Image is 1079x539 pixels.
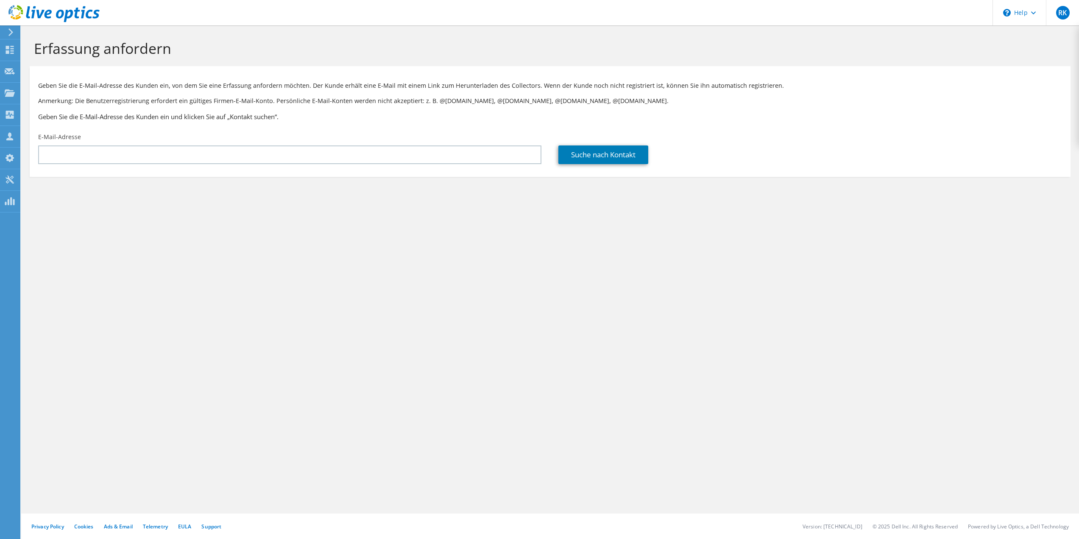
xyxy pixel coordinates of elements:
[31,523,64,530] a: Privacy Policy
[178,523,191,530] a: EULA
[1003,9,1011,17] svg: \n
[201,523,221,530] a: Support
[38,81,1062,90] p: Geben Sie die E-Mail-Adresse des Kunden ein, von dem Sie eine Erfassung anfordern möchten. Der Ku...
[558,145,648,164] a: Suche nach Kontakt
[143,523,168,530] a: Telemetry
[104,523,133,530] a: Ads & Email
[34,39,1062,57] h1: Erfassung anfordern
[38,96,1062,106] p: Anmerkung: Die Benutzerregistrierung erfordert ein gültiges Firmen-E-Mail-Konto. Persönliche E-Ma...
[968,523,1069,530] li: Powered by Live Optics, a Dell Technology
[803,523,862,530] li: Version: [TECHNICAL_ID]
[1056,6,1070,20] span: RK
[873,523,958,530] li: © 2025 Dell Inc. All Rights Reserved
[74,523,94,530] a: Cookies
[38,112,1062,121] h3: Geben Sie die E-Mail-Adresse des Kunden ein und klicken Sie auf „Kontakt suchen“.
[38,133,81,141] label: E-Mail-Adresse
